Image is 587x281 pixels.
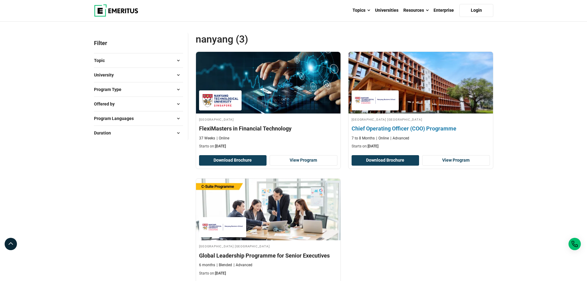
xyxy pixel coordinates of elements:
p: Blended [217,262,232,268]
button: Download Brochure [352,155,419,166]
h4: [GEOGRAPHIC_DATA] [GEOGRAPHIC_DATA] [352,117,490,122]
h4: [GEOGRAPHIC_DATA] [199,117,337,122]
span: Program Languages [94,115,139,122]
a: View Program [422,155,490,166]
span: [DATE] [215,271,226,275]
p: 37 Weeks [199,136,215,141]
h4: Global Leadership Programme for Senior Executives [199,252,337,259]
span: Nanyang (3) [196,33,344,45]
p: Starts on: [199,144,337,149]
p: Advanced [234,262,252,268]
h4: Chief Operating Officer (COO) Programme [352,125,490,132]
p: Advanced [390,136,409,141]
button: Download Brochure [199,155,267,166]
p: 6 months [199,262,215,268]
img: Chief Operating Officer (COO) Programme | Online Leadership Course [341,49,500,117]
span: Duration [94,130,116,136]
button: University [94,70,183,80]
p: Starts on: [199,271,337,276]
span: Offered by [94,101,120,107]
button: Topic [94,56,183,65]
button: Program Type [94,85,183,94]
p: Starts on: [352,144,490,149]
a: Leadership Course by Nanyang Technological University Nanyang Business School - December 24, 2025... [196,179,340,279]
h4: [GEOGRAPHIC_DATA] [GEOGRAPHIC_DATA] [199,243,337,249]
h4: FlexiMasters in Financial Technology [199,125,337,132]
img: Nanyang Technological University [202,93,239,107]
button: Program Languages [94,114,183,123]
button: Offered by [94,99,183,109]
span: Topic [94,57,110,64]
img: FlexiMasters in Financial Technology | Online Business Management Course [196,52,340,114]
p: Filter [94,33,183,53]
img: Global Leadership Programme for Senior Executives | Online Leadership Course [196,179,340,240]
p: 7 to 8 Months [352,136,375,141]
img: Nanyang Technological University Nanyang Business School [355,93,396,107]
img: Nanyang Technological University Nanyang Business School [202,220,243,234]
p: Online [376,136,389,141]
a: Business Management Course by Nanyang Technological University - December 23, 2025 Nanyang Techno... [196,52,340,152]
span: University [94,72,119,78]
span: [DATE] [215,144,226,148]
span: [DATE] [368,144,378,148]
button: Duration [94,128,183,138]
a: Login [459,4,493,17]
a: Leadership Course by Nanyang Technological University Nanyang Business School - December 22, 2025... [349,52,493,152]
a: View Program [270,155,337,166]
p: Online [217,136,229,141]
span: Program Type [94,86,126,93]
